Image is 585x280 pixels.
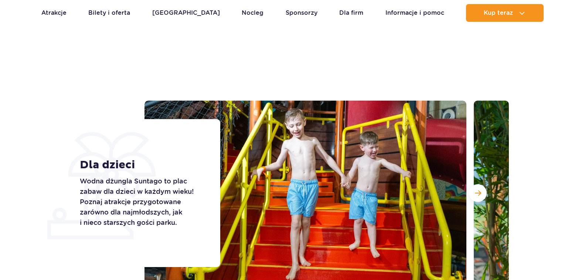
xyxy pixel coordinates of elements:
[286,4,317,22] a: Sponsorzy
[466,4,544,22] button: Kup teraz
[80,176,204,228] p: Wodna dżungla Suntago to plac zabaw dla dzieci w każdym wieku! Poznaj atrakcje przygotowane zarów...
[242,4,263,22] a: Nocleg
[385,4,444,22] a: Informacje i pomoc
[41,4,67,22] a: Atrakcje
[152,4,220,22] a: [GEOGRAPHIC_DATA]
[484,10,513,16] span: Kup teraz
[469,184,487,202] button: Następny slajd
[88,4,130,22] a: Bilety i oferta
[339,4,363,22] a: Dla firm
[80,158,204,172] h1: Dla dzieci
